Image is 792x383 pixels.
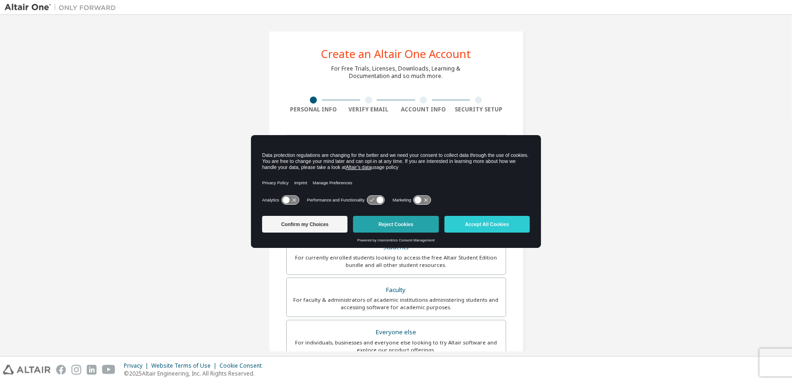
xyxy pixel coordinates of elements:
[332,65,461,80] div: For Free Trials, Licenses, Downloads, Learning & Documentation and so much more.
[3,365,51,375] img: altair_logo.svg
[292,339,500,354] div: For individuals, businesses and everyone else looking to try Altair software and explore our prod...
[286,106,341,113] div: Personal Info
[71,365,81,375] img: instagram.svg
[102,365,116,375] img: youtube.svg
[451,106,506,113] div: Security Setup
[5,3,121,12] img: Altair One
[292,296,500,311] div: For faculty & administrators of academic institutions administering students and accessing softwa...
[219,362,267,370] div: Cookie Consent
[151,362,219,370] div: Website Terms of Use
[321,48,471,59] div: Create an Altair One Account
[341,106,396,113] div: Verify Email
[292,326,500,339] div: Everyone else
[56,365,66,375] img: facebook.svg
[292,284,500,297] div: Faculty
[124,362,151,370] div: Privacy
[87,365,97,375] img: linkedin.svg
[124,370,267,377] p: © 2025 Altair Engineering, Inc. All Rights Reserved.
[292,254,500,269] div: For currently enrolled students looking to access the free Altair Student Edition bundle and all ...
[396,106,451,113] div: Account Info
